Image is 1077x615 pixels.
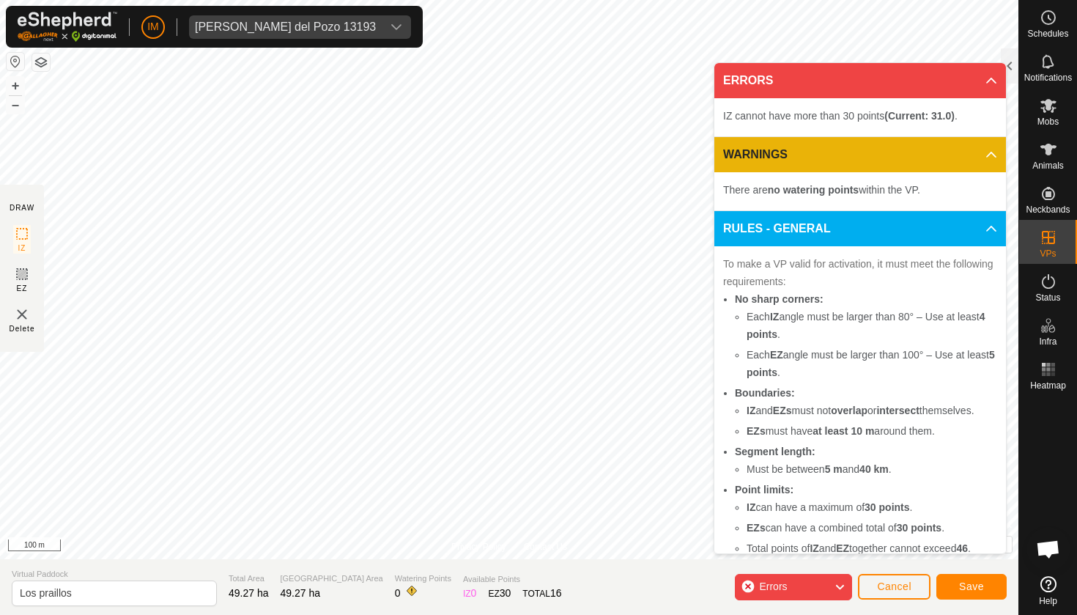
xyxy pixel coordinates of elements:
b: 30 points [865,501,909,513]
a: Help [1019,570,1077,611]
li: Each angle must be larger than 80° – Use at least . [747,308,997,343]
div: IZ [463,586,476,601]
b: 5 points [747,349,995,378]
a: Contact Us [524,540,567,553]
span: VPs [1040,249,1056,258]
button: – [7,96,24,114]
span: Watering Points [395,572,451,585]
b: 46 [956,542,968,554]
b: Segment length: [735,446,815,457]
div: dropdown trigger [382,15,411,39]
span: There are within the VP. [723,184,920,196]
span: Total Area [229,572,269,585]
span: Virtual Paddock [12,568,217,581]
span: Animals [1032,161,1064,170]
span: 49.27 ha [229,587,269,599]
li: can have a maximum of . [747,498,997,516]
span: EZ [17,283,28,294]
span: 0 [395,587,401,599]
li: Each angle must be larger than 100° – Use at least . [747,346,997,381]
div: Chat abierto [1026,527,1070,571]
b: IZ [810,542,818,554]
span: [GEOGRAPHIC_DATA] Area [281,572,383,585]
span: 16 [550,587,562,599]
b: EZs [747,425,766,437]
img: VP [13,306,31,323]
span: 30 [500,587,511,599]
div: EZ [488,586,511,601]
li: must have around them. [747,422,997,440]
button: Cancel [858,574,930,600]
button: + [7,77,24,95]
b: EZ [836,542,849,554]
b: EZs [773,405,792,416]
b: No sharp corners: [735,293,824,305]
b: intersect [876,405,919,416]
span: IZ [18,243,26,254]
li: Must be between and . [747,460,997,478]
img: Gallagher Logo [18,12,117,42]
b: (Current: 31.0) [884,110,955,122]
b: no watering points [768,184,859,196]
div: [PERSON_NAME] del Pozo 13193 [195,21,376,33]
span: IM [147,19,159,34]
p-accordion-content: ERRORS [714,98,1006,136]
span: 49.27 ha [281,587,321,599]
span: Cancel [877,581,911,592]
p-accordion-header: WARNINGS [714,137,1006,172]
button: Reset Map [7,53,24,70]
span: IZ cannot have more than 30 points . [723,110,958,122]
span: Status [1035,293,1060,302]
div: DRAW [10,202,34,213]
span: Delete [10,323,35,334]
span: Help [1039,597,1057,605]
b: 4 points [747,311,985,340]
span: Mobs [1037,117,1059,126]
div: TOTAL [522,586,561,601]
span: Available Points [463,573,562,586]
span: Oscar Zazo del Pozo 13193 [189,15,382,39]
a: Privacy Policy [451,540,506,553]
b: Point limits: [735,484,793,496]
span: Heatmap [1030,381,1066,390]
b: IZ [770,311,779,323]
b: IZ [747,405,755,416]
button: Map Layers [32,54,50,71]
p-accordion-header: ERRORS [714,63,1006,98]
button: Save [936,574,1007,600]
b: IZ [747,501,755,513]
span: ERRORS [723,72,773,89]
b: 30 points [897,522,941,534]
span: WARNINGS [723,146,788,163]
b: at least 10 m [813,425,874,437]
li: Total points of and together cannot exceed . [747,539,997,557]
span: To make a VP valid for activation, it must meet the following requirements: [723,258,993,287]
li: can have a combined total of . [747,519,997,537]
li: and must not or themselves. [747,402,997,419]
span: Notifications [1024,73,1072,82]
b: EZs [747,522,766,534]
span: RULES - GENERAL [723,220,831,237]
span: Errors [759,581,787,592]
b: 5 m [825,463,843,475]
span: Save [959,581,984,592]
p-accordion-content: WARNINGS [714,172,1006,210]
p-accordion-header: RULES - GENERAL [714,211,1006,246]
b: Boundaries: [735,387,795,399]
span: Schedules [1027,29,1068,38]
b: 40 km [859,463,889,475]
span: 0 [471,587,477,599]
b: overlap [831,405,867,416]
b: EZ [770,349,783,361]
span: Neckbands [1026,205,1070,214]
p-accordion-content: RULES - GENERAL [714,246,1006,569]
span: Infra [1039,337,1056,346]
